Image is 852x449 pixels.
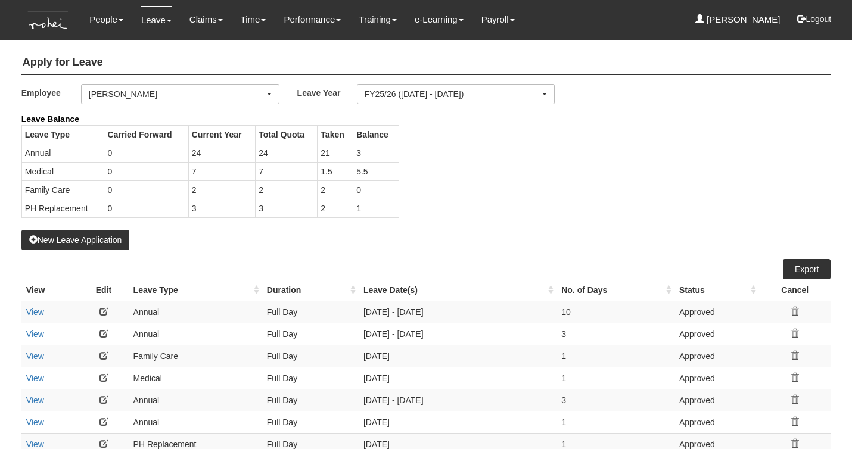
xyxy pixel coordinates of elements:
td: [DATE] - [DATE] [359,301,556,323]
td: 1 [556,345,674,367]
td: Family Care [21,180,104,199]
td: [DATE] [359,367,556,389]
th: Status : activate to sort column ascending [674,279,759,301]
td: 1 [556,367,674,389]
td: 5.5 [353,162,399,180]
td: 3 [556,389,674,411]
td: [DATE] [359,345,556,367]
td: 0 [353,180,399,199]
td: 0 [104,180,188,199]
a: View [26,329,44,339]
td: 0 [104,144,188,162]
a: View [26,351,44,361]
label: Employee [21,84,81,101]
td: 10 [556,301,674,323]
a: e-Learning [415,6,464,33]
a: Training [359,6,397,33]
td: PH Replacement [21,199,104,217]
a: Payroll [481,6,515,33]
td: Full Day [262,411,359,433]
a: [PERSON_NAME] [695,6,781,33]
td: 3 [556,323,674,345]
th: Total Quota [256,125,318,144]
td: Annual [129,411,262,433]
td: Approved [674,411,759,433]
td: 2 [256,180,318,199]
td: Full Day [262,367,359,389]
a: Performance [284,6,341,33]
td: Medical [129,367,262,389]
a: View [26,439,44,449]
a: Leave [141,6,172,34]
td: [DATE] - [DATE] [359,389,556,411]
a: Time [241,6,266,33]
th: Edit [79,279,128,301]
th: Cancel [759,279,831,301]
td: 2 [318,199,353,217]
td: 24 [256,144,318,162]
td: 7 [256,162,318,180]
td: 24 [188,144,255,162]
td: 2 [188,180,255,199]
td: Full Day [262,301,359,323]
b: Leave Balance [21,114,79,124]
iframe: chat widget [802,401,840,437]
label: Leave Year [297,84,357,101]
button: Logout [789,5,839,33]
td: 3 [188,199,255,217]
td: Approved [674,301,759,323]
td: Annual [129,389,262,411]
th: Duration : activate to sort column ascending [262,279,359,301]
th: Leave Type : activate to sort column ascending [129,279,262,301]
th: Carried Forward [104,125,188,144]
th: Balance [353,125,399,144]
button: FY25/26 ([DATE] - [DATE]) [357,84,555,104]
td: 1 [353,199,399,217]
a: People [89,6,123,33]
td: 7 [188,162,255,180]
div: FY25/26 ([DATE] - [DATE]) [365,88,540,100]
td: 2 [318,180,353,199]
a: View [26,417,44,427]
td: Approved [674,367,759,389]
th: Leave Date(s) : activate to sort column ascending [359,279,556,301]
th: Leave Type [21,125,104,144]
td: Full Day [262,323,359,345]
a: Claims [189,6,223,33]
a: Export [783,259,831,279]
a: View [26,373,44,383]
td: Full Day [262,389,359,411]
td: Annual [21,144,104,162]
div: [PERSON_NAME] [89,88,265,100]
td: [DATE] [359,411,556,433]
a: View [26,307,44,317]
td: Approved [674,389,759,411]
td: Medical [21,162,104,180]
td: 3 [256,199,318,217]
td: Family Care [129,345,262,367]
th: Current Year [188,125,255,144]
button: [PERSON_NAME] [81,84,279,104]
td: 21 [318,144,353,162]
td: Annual [129,323,262,345]
th: No. of Days : activate to sort column ascending [556,279,674,301]
td: 1.5 [318,162,353,180]
a: View [26,395,44,405]
td: 3 [353,144,399,162]
td: 0 [104,199,188,217]
td: 0 [104,162,188,180]
td: Approved [674,323,759,345]
th: View [21,279,79,301]
td: 1 [556,411,674,433]
th: Taken [318,125,353,144]
button: New Leave Application [21,230,130,250]
td: Full Day [262,345,359,367]
h4: Apply for Leave [21,51,831,75]
td: Annual [129,301,262,323]
td: [DATE] - [DATE] [359,323,556,345]
td: Approved [674,345,759,367]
